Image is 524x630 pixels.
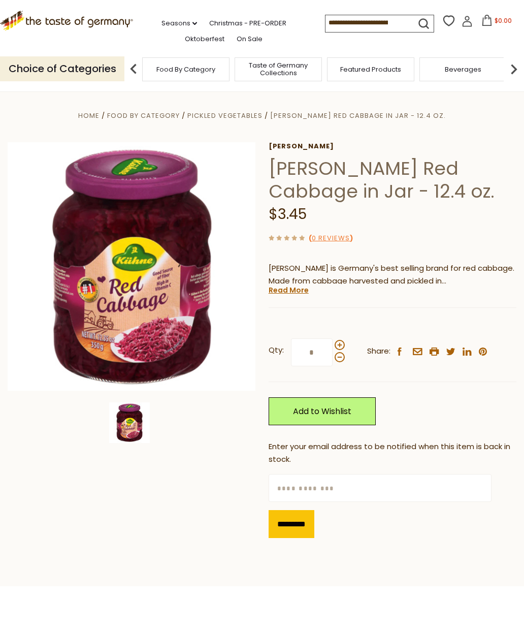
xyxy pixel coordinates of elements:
[291,338,333,366] input: Qty:
[238,61,319,77] a: Taste of Germany Collections
[109,402,150,443] img: Kuehne Red Cabbage in Jar - 12.4 oz.
[270,111,446,120] a: [PERSON_NAME] Red Cabbage in Jar - 12.4 oz.
[495,16,512,25] span: $0.00
[185,34,224,45] a: Oktoberfest
[187,111,263,120] a: Pickled Vegetables
[269,157,516,203] h1: [PERSON_NAME] Red Cabbage in Jar - 12.4 oz.
[8,142,256,391] img: Kuehne Red Cabbage in Jar - 12.4 oz.
[269,285,309,295] a: Read More
[269,142,516,150] a: [PERSON_NAME]
[309,233,353,243] span: ( )
[78,111,100,120] a: Home
[107,111,180,120] a: Food By Category
[340,66,401,73] a: Featured Products
[312,233,350,244] a: 0 Reviews
[161,18,197,29] a: Seasons
[123,59,144,79] img: previous arrow
[269,440,516,466] div: Enter your email address to be notified when this item is back in stock.
[475,15,518,30] button: $0.00
[269,344,284,357] strong: Qty:
[156,66,215,73] a: Food By Category
[269,204,307,224] span: $3.45
[504,59,524,79] img: next arrow
[237,34,263,45] a: On Sale
[209,18,286,29] a: Christmas - PRE-ORDER
[445,66,481,73] a: Beverages
[269,397,376,425] a: Add to Wishlist
[367,345,390,358] span: Share:
[269,262,516,288] p: [PERSON_NAME] is Germany's best selling brand for red cabbage. Made from cabbage harvested and pi...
